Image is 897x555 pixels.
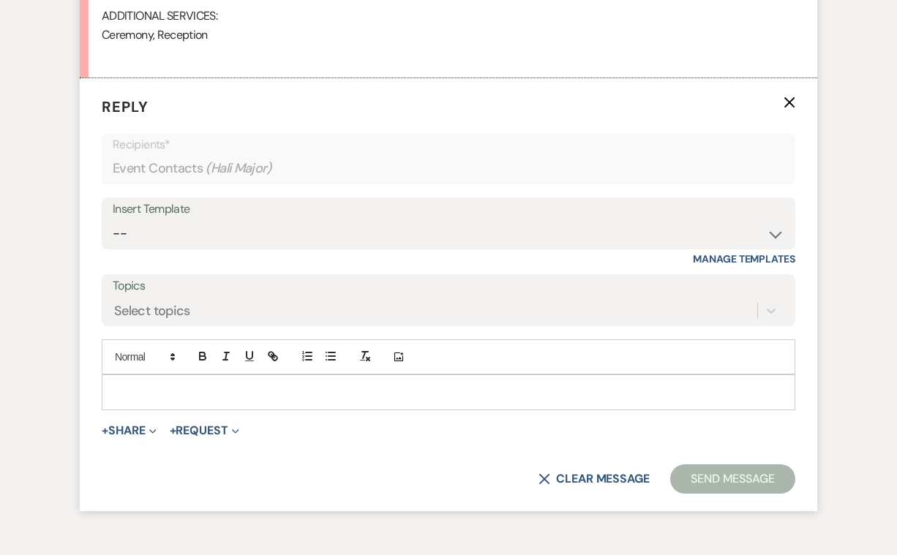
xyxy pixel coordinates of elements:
div: Insert Template [113,199,784,220]
button: Send Message [670,464,795,494]
div: Event Contacts [113,154,784,183]
span: + [102,425,108,437]
span: + [170,425,176,437]
label: Topics [113,276,784,297]
button: Share [102,425,157,437]
button: Request [170,425,239,437]
p: Recipients* [113,135,784,154]
div: Select topics [114,301,190,321]
button: Clear message [538,473,650,485]
a: Manage Templates [693,252,795,265]
span: ( Hali Major ) [206,159,272,178]
span: Reply [102,97,149,116]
